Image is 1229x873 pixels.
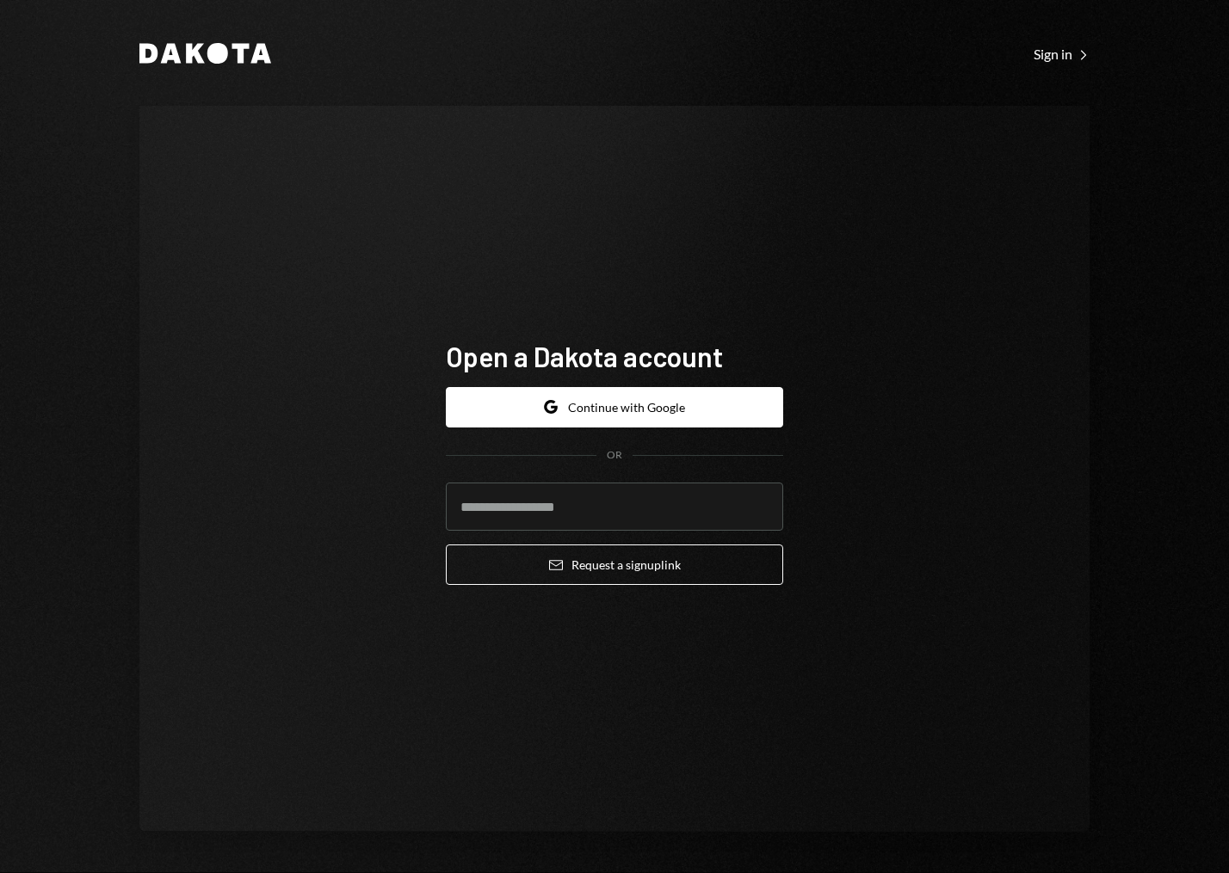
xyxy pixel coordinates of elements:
button: Request a signuplink [446,544,783,585]
h1: Open a Dakota account [446,339,783,373]
button: Continue with Google [446,387,783,427]
div: Sign in [1034,46,1090,63]
div: OR [607,448,622,463]
a: Sign in [1034,44,1090,63]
